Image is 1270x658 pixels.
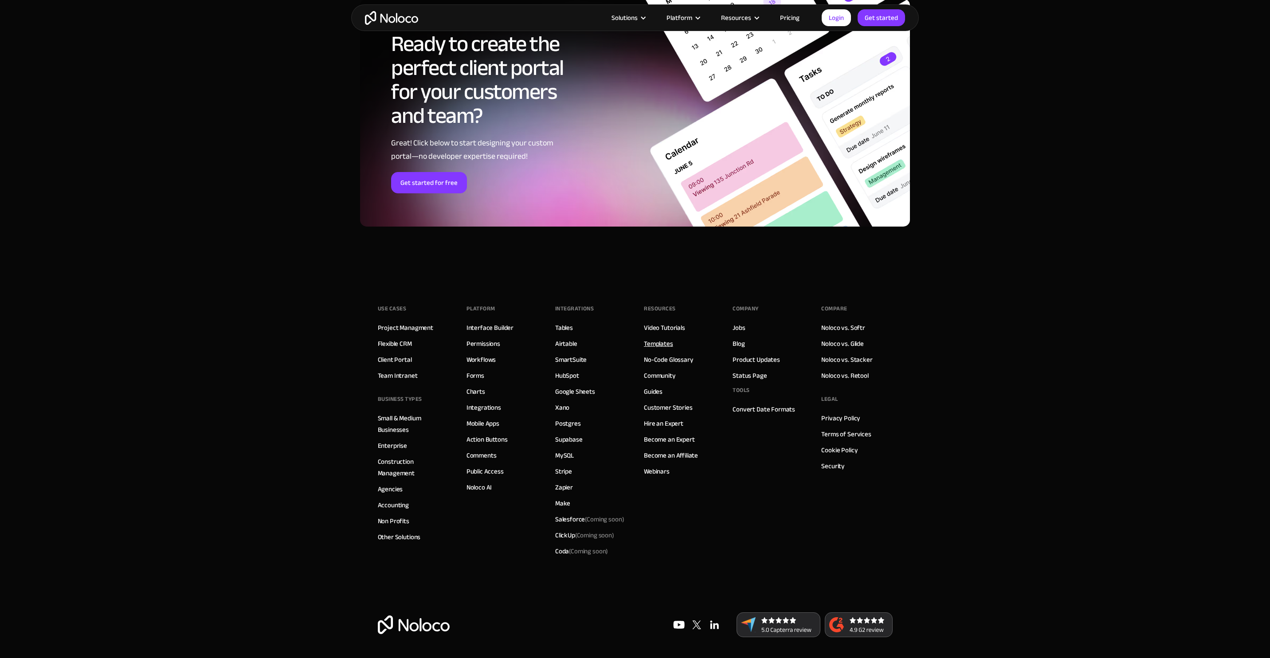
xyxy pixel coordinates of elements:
[769,12,811,23] a: Pricing
[655,12,710,23] div: Platform
[821,354,872,365] a: Noloco vs. Stacker
[378,515,409,527] a: Non Profits
[555,370,579,381] a: HubSpot
[555,402,569,413] a: Xano
[466,386,485,397] a: Charts
[733,370,767,381] a: Status Page
[555,513,624,525] div: Salesforce
[644,466,670,477] a: Webinars
[644,434,695,445] a: Become an Expert
[644,354,694,365] a: No-Code Glossary
[466,302,495,315] div: Platform
[466,322,513,333] a: Interface Builder
[466,338,500,349] a: Permissions
[466,354,496,365] a: Workflows
[378,456,449,479] a: Construction Management
[391,137,615,163] div: Great! Click below to start designing your custom portal—no developer expertise required!
[555,302,594,315] div: INTEGRATIONS
[821,302,847,315] div: Compare
[555,338,577,349] a: Airtable
[821,460,845,472] a: Security
[821,412,860,424] a: Privacy Policy
[821,392,838,406] div: Legal
[666,12,692,23] div: Platform
[378,370,418,381] a: Team Intranet
[365,11,418,25] a: home
[466,466,504,477] a: Public Access
[644,322,685,333] a: Video Tutorials
[733,338,745,349] a: Blog
[733,403,795,415] a: Convert Date Formats
[644,302,676,315] div: Resources
[555,354,587,365] a: SmartSuite
[555,322,573,333] a: Tables
[644,370,676,381] a: Community
[391,172,467,193] a: Get started for free
[585,513,624,525] span: (Coming soon)
[378,322,433,333] a: Project Managment
[822,9,851,26] a: Login
[644,402,693,413] a: Customer Stories
[600,12,655,23] div: Solutions
[378,302,407,315] div: Use Cases
[555,466,572,477] a: Stripe
[821,322,865,333] a: Noloco vs. Softr
[733,322,745,333] a: Jobs
[733,302,759,315] div: Company
[378,531,421,543] a: Other Solutions
[466,402,501,413] a: Integrations
[555,482,573,493] a: Zapier
[466,482,492,493] a: Noloco AI
[555,450,574,461] a: MySQL
[378,338,412,349] a: Flexible CRM
[378,354,412,365] a: Client Portal
[575,529,614,541] span: (Coming soon)
[378,499,409,511] a: Accounting
[821,338,864,349] a: Noloco vs. Glide
[555,386,595,397] a: Google Sheets
[644,418,683,429] a: Hire an Expert
[555,545,608,557] div: Coda
[555,418,581,429] a: Postgres
[466,370,484,381] a: Forms
[821,428,871,440] a: Terms of Services
[644,450,698,461] a: Become an Affiliate
[569,545,608,557] span: (Coming soon)
[710,12,769,23] div: Resources
[821,370,868,381] a: Noloco vs. Retool
[644,386,662,397] a: Guides
[378,392,422,406] div: BUSINESS TYPES
[733,354,780,365] a: Product Updates
[391,32,615,128] h2: Ready to create the perfect client portal for your customers and team?
[733,384,750,397] div: Tools
[466,418,499,429] a: Mobile Apps
[721,12,751,23] div: Resources
[466,450,497,461] a: Comments
[378,412,449,435] a: Small & Medium Businesses
[644,338,673,349] a: Templates
[555,434,583,445] a: Supabase
[858,9,905,26] a: Get started
[555,529,614,541] div: ClickUp
[378,483,403,495] a: Agencies
[378,440,408,451] a: Enterprise
[555,497,570,509] a: Make
[466,434,508,445] a: Action Buttons
[821,444,858,456] a: Cookie Policy
[611,12,638,23] div: Solutions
